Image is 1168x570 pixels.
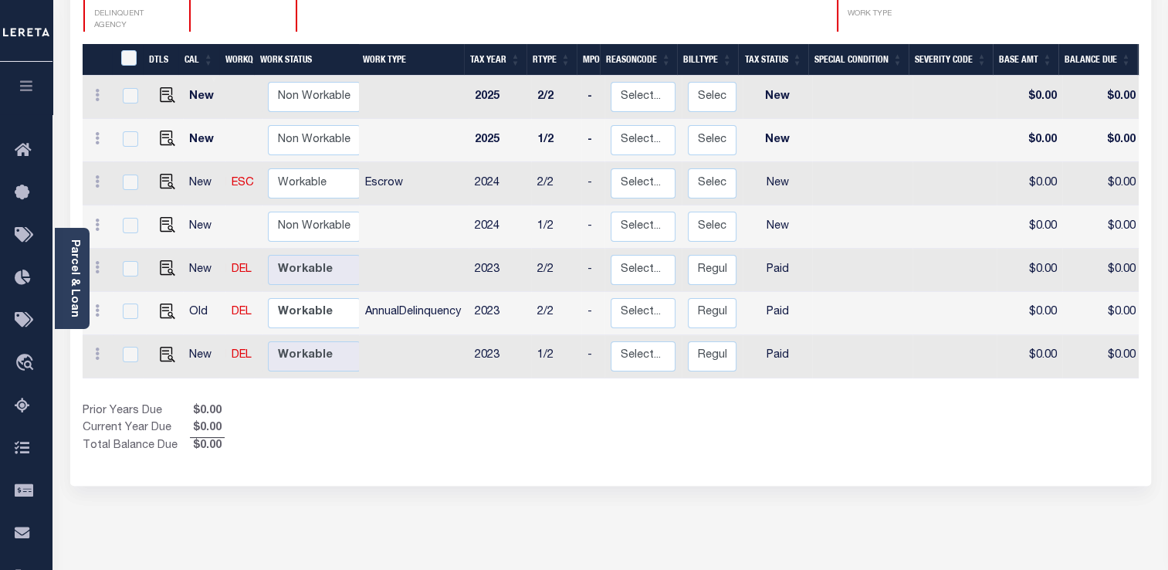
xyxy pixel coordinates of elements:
td: - [581,162,604,205]
th: Special Condition: activate to sort column ascending [808,44,909,76]
td: 2/2 [531,292,581,335]
p: WORK TYPE [848,8,925,20]
td: 2/2 [531,249,581,292]
td: New [183,205,225,249]
td: - [581,76,604,119]
td: Escrow [359,162,468,205]
td: Total Balance Due [83,438,190,455]
td: AnnualDelinquency [359,292,468,335]
td: Current Year Due [83,420,190,437]
td: $0.00 [1062,76,1141,119]
th: WorkQ [219,44,254,76]
td: 1/2 [531,205,581,249]
th: Severity Code: activate to sort column ascending [909,44,993,76]
th: DTLS [143,44,178,76]
th: Base Amt: activate to sort column ascending [993,44,1058,76]
td: Paid [743,292,813,335]
td: 2024 [469,162,531,205]
td: New [743,119,813,162]
td: $0.00 [997,119,1062,162]
th: CAL: activate to sort column ascending [178,44,219,76]
td: - [581,292,604,335]
td: Old [183,292,225,335]
td: Prior Years Due [83,403,190,420]
td: 2/2 [531,162,581,205]
th: Balance Due: activate to sort column ascending [1058,44,1137,76]
td: - [581,335,604,378]
td: New [183,162,225,205]
td: 2025 [469,76,531,119]
td: 2/2 [531,76,581,119]
th: ReasonCode: activate to sort column ascending [600,44,677,76]
a: DEL [232,307,252,317]
td: 2025 [469,119,531,162]
span: $0.00 [190,403,225,420]
th: &nbsp; [112,44,144,76]
td: $0.00 [1062,205,1141,249]
td: New [183,335,225,378]
i: travel_explore [15,354,39,374]
td: - [581,205,604,249]
p: DELINQUENT AGENCY [94,8,171,32]
a: ESC [232,178,254,188]
td: $0.00 [1062,119,1141,162]
span: $0.00 [190,438,225,455]
td: - [581,119,604,162]
th: RType: activate to sort column ascending [526,44,577,76]
th: Tax Status: activate to sort column ascending [738,44,808,76]
td: $0.00 [997,162,1062,205]
th: Work Type [357,44,464,76]
th: Work Status [254,44,359,76]
td: 1/2 [531,335,581,378]
td: $0.00 [997,249,1062,292]
td: 2023 [469,335,531,378]
a: DEL [232,350,252,361]
td: New [183,76,225,119]
td: 1/2 [531,119,581,162]
td: $0.00 [1062,335,1141,378]
th: MPO [577,44,600,76]
td: $0.00 [997,205,1062,249]
td: New [183,119,225,162]
th: Tax Year: activate to sort column ascending [464,44,526,76]
td: 2024 [469,205,531,249]
td: - [581,249,604,292]
td: $0.00 [997,76,1062,119]
td: $0.00 [1062,292,1141,335]
a: Parcel & Loan [69,239,80,317]
th: &nbsp;&nbsp;&nbsp;&nbsp;&nbsp;&nbsp;&nbsp;&nbsp;&nbsp;&nbsp; [83,44,112,76]
td: New [183,249,225,292]
span: $0.00 [190,420,225,437]
td: New [743,205,813,249]
th: BillType: activate to sort column ascending [677,44,738,76]
td: New [743,76,813,119]
td: $0.00 [997,335,1062,378]
td: 2023 [469,292,531,335]
td: Paid [743,335,813,378]
td: $0.00 [997,292,1062,335]
td: Paid [743,249,813,292]
a: DEL [232,264,252,275]
td: New [743,162,813,205]
td: 2023 [469,249,531,292]
td: $0.00 [1062,249,1141,292]
td: $0.00 [1062,162,1141,205]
